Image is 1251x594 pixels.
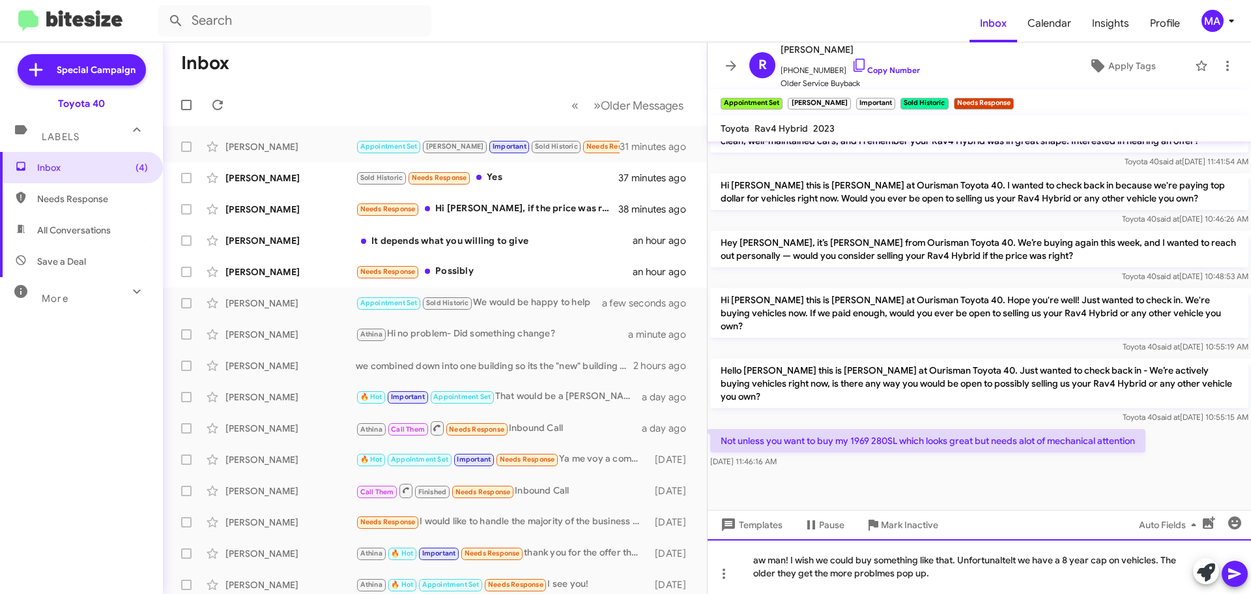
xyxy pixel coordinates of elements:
[391,393,425,401] span: Important
[356,295,618,310] div: We would be happy to help
[37,161,148,174] span: Inbox
[225,547,356,560] div: [PERSON_NAME]
[710,456,777,466] span: [DATE] 11:46:16 AM
[37,224,111,237] span: All Conversations
[433,393,491,401] span: Appointment Set
[356,577,648,592] div: I see you!
[755,123,808,134] span: Rav4 Hybrid
[813,123,835,134] span: 2023
[642,391,697,404] div: a day ago
[356,327,628,342] div: Hi no problem- Did something change?
[360,173,403,182] span: Sold Historic
[356,359,633,372] div: we combined down into one building so its the "new" building in the middle across from APG bank
[360,142,418,151] span: Appointment Set
[708,539,1251,594] div: aw man! I wish we could buy something like that. Unfortunaltelt we have a 8 year cap on vehicles....
[356,420,642,436] div: Inbound Call
[954,98,1014,110] small: Needs Response
[225,328,356,341] div: [PERSON_NAME]
[37,192,148,205] span: Needs Response
[571,97,579,113] span: «
[721,123,749,134] span: Toyota
[781,57,920,77] span: [PHONE_NUMBER]
[360,205,416,213] span: Needs Response
[158,5,431,37] input: Search
[586,142,642,151] span: Needs Response
[422,580,480,589] span: Appointment Set
[225,234,356,247] div: [PERSON_NAME]
[618,297,697,310] div: a few seconds ago
[42,293,68,304] span: More
[360,580,382,589] span: Athina
[225,516,356,529] div: [PERSON_NAME]
[564,92,691,119] nav: Page navigation example
[18,54,146,85] a: Special Campaign
[136,161,148,174] span: (4)
[594,97,601,113] span: »
[855,513,949,537] button: Mark Inactive
[356,546,648,561] div: thank you for the offer though
[721,98,783,110] small: Appointment Set
[356,264,633,279] div: Possibly
[1082,5,1140,42] a: Insights
[1139,513,1201,537] span: Auto Fields
[900,98,948,110] small: Sold Historic
[710,359,1248,408] p: Hello [PERSON_NAME] this is [PERSON_NAME] at Ourisman Toyota 40. Just wanted to check back in - W...
[360,425,382,434] span: Athina
[1157,342,1180,351] span: said at
[1108,54,1156,78] span: Apply Tags
[781,77,920,90] span: Older Service Buyback
[360,330,382,338] span: Athina
[1125,156,1248,166] span: Toyota 40 [DATE] 11:41:54 AM
[356,514,648,529] div: I would like to handle the majority of the business over the phone and when I come in I will be m...
[42,131,79,143] span: Labels
[356,170,618,185] div: Yes
[1129,513,1212,537] button: Auto Fields
[819,513,844,537] span: Pause
[225,484,356,497] div: [PERSON_NAME]
[225,203,356,216] div: [PERSON_NAME]
[356,139,620,154] div: Not unless you want to buy my 1969 280SL which looks great but needs alot of mechanical attention
[648,547,697,560] div: [DATE]
[564,92,586,119] button: Previous
[881,513,938,537] span: Mark Inactive
[601,98,683,113] span: Older Messages
[360,299,418,307] span: Appointment Set
[1140,5,1190,42] a: Profile
[422,549,456,557] span: Important
[1159,156,1182,166] span: said at
[758,55,767,76] span: R
[500,455,555,464] span: Needs Response
[633,359,697,372] div: 2 hours ago
[648,516,697,529] div: [DATE]
[225,171,356,185] div: [PERSON_NAME]
[1157,214,1179,224] span: said at
[225,391,356,404] div: [PERSON_NAME]
[1157,271,1179,281] span: said at
[642,422,697,435] div: a day ago
[181,53,229,74] h1: Inbox
[618,203,697,216] div: 38 minutes ago
[58,97,105,110] div: Toyota 40
[418,488,447,496] span: Finished
[1123,412,1248,422] span: Toyota 40 [DATE] 10:55:15 AM
[970,5,1017,42] span: Inbox
[360,393,382,401] span: 🔥 Hot
[856,98,895,110] small: Important
[360,518,416,526] span: Needs Response
[449,425,504,434] span: Needs Response
[225,140,356,153] div: [PERSON_NAME]
[356,452,648,467] div: Ya me voy a comunicar con el
[1122,271,1248,281] span: Toyota 40 [DATE] 10:48:53 AM
[391,549,413,557] span: 🔥 Hot
[648,578,697,591] div: [DATE]
[1201,10,1224,32] div: MA
[535,142,578,151] span: Sold Historic
[391,455,448,464] span: Appointment Set
[225,578,356,591] div: [PERSON_NAME]
[1017,5,1082,42] a: Calendar
[1190,10,1237,32] button: MA
[620,140,697,153] div: 31 minutes ago
[37,255,86,268] span: Save a Deal
[360,267,416,276] span: Needs Response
